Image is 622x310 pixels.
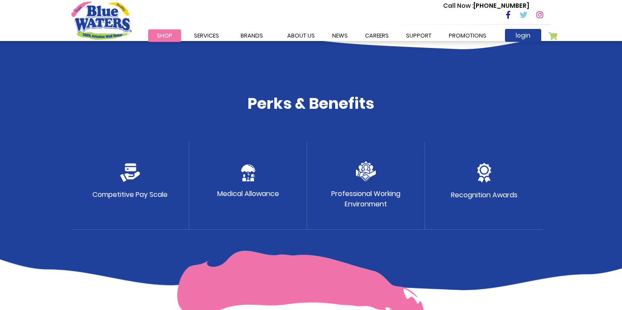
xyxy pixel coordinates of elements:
[157,32,172,40] span: Shop
[443,1,529,10] p: [PHONE_NUMBER]
[148,29,181,42] a: Shop
[279,29,324,42] a: about us
[440,29,495,42] a: Promotions
[356,161,376,181] img: team.png
[241,32,263,40] span: Brands
[451,190,517,200] p: Recognition Awards
[241,164,255,181] img: protect.png
[217,189,279,199] p: Medical Allowance
[232,29,272,42] a: Brands
[185,29,228,42] a: Services
[71,1,132,39] a: store logo
[324,29,356,42] a: News
[120,163,140,182] img: credit-card.png
[92,190,168,200] p: Competitive Pay Scale
[356,29,397,42] a: careers
[397,29,440,42] a: support
[443,1,473,10] span: Call Now :
[331,189,400,209] p: Professional Working Environment
[477,163,492,183] img: medal.png
[71,94,551,113] h4: Perks & Benefits
[505,29,541,42] a: login
[194,32,219,40] span: Services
